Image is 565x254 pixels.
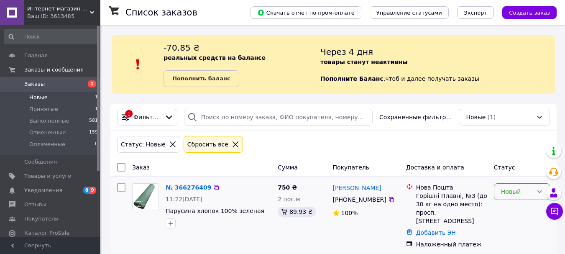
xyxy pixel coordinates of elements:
[24,66,84,74] span: Заказы и сообщения
[164,54,266,61] b: реальных средств на балансе
[27,13,100,20] div: Ваш ID: 3613485
[133,113,161,121] span: Фильтры
[546,203,563,220] button: Чат с покупателем
[119,140,167,149] div: Статус: Новые
[457,6,494,19] button: Экспорт
[172,75,230,82] b: Пополнить баланс
[251,6,361,19] button: Скачать отчет по пром-оплате
[29,129,66,136] span: Отмененные
[166,196,202,203] span: 11:22[DATE]
[95,105,98,113] span: 1
[132,164,150,171] span: Заказ
[29,94,48,101] span: Новые
[278,184,297,191] span: 750 ₴
[333,184,381,192] a: [PERSON_NAME]
[320,75,383,82] b: Пополните Баланс
[341,210,358,216] span: 100%
[509,10,550,16] span: Создать заказ
[164,43,199,53] span: -70.85 ₴
[184,109,373,126] input: Поиск по номеру заказа, ФИО покупателя, номеру телефона, Email, номеру накладной
[29,117,69,125] span: Выполненные
[132,183,159,210] a: Фото товару
[166,208,264,214] a: Парусина хлопок 100% зеленая
[376,10,442,16] span: Управление статусами
[24,187,62,194] span: Уведомления
[4,29,99,44] input: Поиск
[370,6,449,19] button: Управление статусами
[487,114,496,121] span: (1)
[257,9,355,16] span: Скачать отчет по пром-оплате
[416,229,456,236] a: Добавить ЭН
[89,117,98,125] span: 581
[166,184,211,191] a: № 366276409
[89,129,98,136] span: 159
[320,42,555,87] div: , чтоб и далее получать заказы
[164,70,239,87] a: Пополнить баланс
[83,187,90,194] span: 8
[95,94,98,101] span: 1
[406,164,464,171] span: Доставка и оплата
[278,207,316,217] div: 89.93 ₴
[29,141,65,148] span: Оплаченные
[24,215,59,223] span: Покупатели
[27,5,90,13] span: Интернет-магазин FULL SET
[24,201,46,208] span: Отзывы
[29,105,58,113] span: Принятые
[186,140,230,149] div: Сбросить все
[132,58,144,71] img: :exclamation:
[466,113,486,121] span: Новые
[416,192,487,225] div: Горішні Плавні, №3 (до 30 кг на одно место): просп. [STREET_ADDRESS]
[88,80,96,87] span: 1
[125,8,197,18] h1: Список заказов
[95,141,98,148] span: 0
[278,196,300,203] span: 2 пог.м
[333,164,370,171] span: Покупатель
[320,47,373,57] span: Через 4 дня
[278,164,298,171] span: Сумма
[379,113,453,121] span: Сохраненные фильтры:
[24,80,45,88] span: Заказы
[320,59,407,65] b: товары станут неактивны
[331,194,388,205] div: [PHONE_NUMBER]
[24,52,48,59] span: Главная
[24,172,72,180] span: Товары и услуги
[494,9,557,15] a: Создать заказ
[494,164,515,171] span: Статус
[133,184,159,210] img: Фото товару
[501,187,533,196] div: Новый
[24,229,69,237] span: Каталог ProSale
[416,183,487,192] div: Нова Пошта
[464,10,487,16] span: Экспорт
[416,240,487,249] div: Наложенный платеж
[89,187,96,194] span: 9
[24,158,57,166] span: Сообщения
[502,6,557,19] button: Создать заказ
